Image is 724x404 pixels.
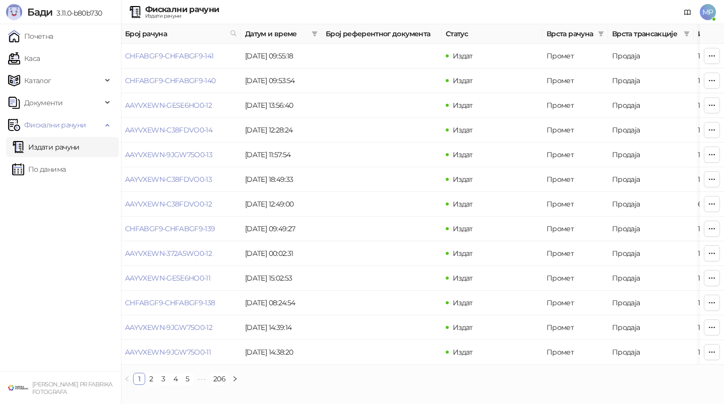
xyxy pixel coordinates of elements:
[608,192,694,217] td: Продаја
[12,159,66,179] a: По данима
[146,373,157,384] a: 2
[121,373,133,385] button: left
[598,31,604,37] span: filter
[241,291,322,315] td: [DATE] 08:24:54
[125,199,212,209] a: AAYVXEWN-C38FDVO0-12
[453,249,473,258] span: Издат
[241,241,322,266] td: [DATE] 00:02:31
[453,199,473,209] span: Издат
[241,44,322,69] td: [DATE] 09:55:18
[134,373,145,384] a: 1
[453,51,473,60] span: Издат
[542,192,608,217] td: Промет
[229,373,241,385] li: Следећа страна
[125,101,212,110] a: AAYVXEWN-GESE6HO0-12
[121,315,241,340] td: AAYVXEWN-9JGW75O0-12
[453,224,473,233] span: Издат
[453,125,473,134] span: Издат
[612,28,680,39] span: Врста трансакције
[125,249,212,258] a: AAYVXEWN-372A5WO0-12
[27,6,52,18] span: Бади
[158,373,169,384] a: 3
[608,340,694,365] td: Продаја
[121,291,241,315] td: CHFABGF9-CHFABGF9-138
[182,373,194,385] li: 5
[453,274,473,283] span: Издат
[121,69,241,93] td: CHFABGF9-CHFABGF9-140
[125,125,212,134] a: AAYVXEWN-C38FDVO0-14
[453,76,473,85] span: Издат
[682,26,692,41] span: filter
[608,143,694,167] td: Продаја
[453,150,473,159] span: Издат
[121,241,241,266] td: AAYVXEWN-372A5WO0-12
[608,24,694,44] th: Врста трансакције
[125,323,212,332] a: AAYVXEWN-9JGW75O0-12
[145,6,219,14] div: Фискални рачуни
[125,76,216,85] a: CHFABGF9-CHFABGF9-140
[125,274,210,283] a: AAYVXEWN-GESE6HO0-11
[157,373,169,385] li: 3
[241,266,322,291] td: [DATE] 15:02:53
[608,44,694,69] td: Продаја
[680,4,696,20] a: Документација
[229,373,241,385] button: right
[453,348,473,357] span: Издат
[608,266,694,291] td: Продаја
[121,44,241,69] td: CHFABGF9-CHFABGF9-141
[194,373,210,385] li: Следећих 5 Страна
[241,192,322,217] td: [DATE] 12:49:00
[125,175,212,184] a: AAYVXEWN-C38FDVO0-13
[453,298,473,307] span: Издат
[608,241,694,266] td: Продаја
[241,167,322,192] td: [DATE] 18:49:33
[542,24,608,44] th: Врста рачуна
[121,24,241,44] th: Број рачуна
[542,266,608,291] td: Промет
[24,93,63,113] span: Документи
[241,315,322,340] td: [DATE] 14:39:14
[24,71,51,91] span: Каталог
[547,28,594,39] span: Врста рачуна
[182,373,193,384] a: 5
[542,340,608,365] td: Промет
[310,26,320,41] span: filter
[125,150,212,159] a: AAYVXEWN-9JGW75O0-13
[241,217,322,241] td: [DATE] 09:49:27
[608,291,694,315] td: Продаја
[608,118,694,143] td: Продаја
[121,192,241,217] td: AAYVXEWN-C38FDVO0-12
[442,24,542,44] th: Статус
[121,143,241,167] td: AAYVXEWN-9JGW75O0-13
[232,376,238,382] span: right
[12,137,80,157] a: Издати рачуни
[542,291,608,315] td: Промет
[8,48,40,69] a: Каса
[170,373,181,384] a: 4
[121,118,241,143] td: AAYVXEWN-C38FDVO0-14
[608,93,694,118] td: Продаја
[453,175,473,184] span: Издат
[210,373,229,385] li: 206
[133,373,145,385] li: 1
[542,167,608,192] td: Промет
[241,340,322,365] td: [DATE] 14:38:20
[121,167,241,192] td: AAYVXEWN-C38FDVO0-13
[542,69,608,93] td: Промет
[6,4,22,20] img: Logo
[241,69,322,93] td: [DATE] 09:53:54
[210,373,228,384] a: 206
[700,4,716,20] span: MP
[596,26,606,41] span: filter
[121,93,241,118] td: AAYVXEWN-GESE6HO0-12
[453,323,473,332] span: Издат
[608,69,694,93] td: Продаја
[125,224,215,233] a: CHFABGF9-CHFABGF9-139
[24,115,86,135] span: Фискални рачуни
[125,348,211,357] a: AAYVXEWN-9JGW75O0-11
[608,315,694,340] td: Продаја
[542,93,608,118] td: Промет
[145,14,219,19] div: Издати рачуни
[542,241,608,266] td: Промет
[8,378,28,398] img: 64x64-companyLogo-38624034-993d-4b3e-9699-b297fbaf4d83.png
